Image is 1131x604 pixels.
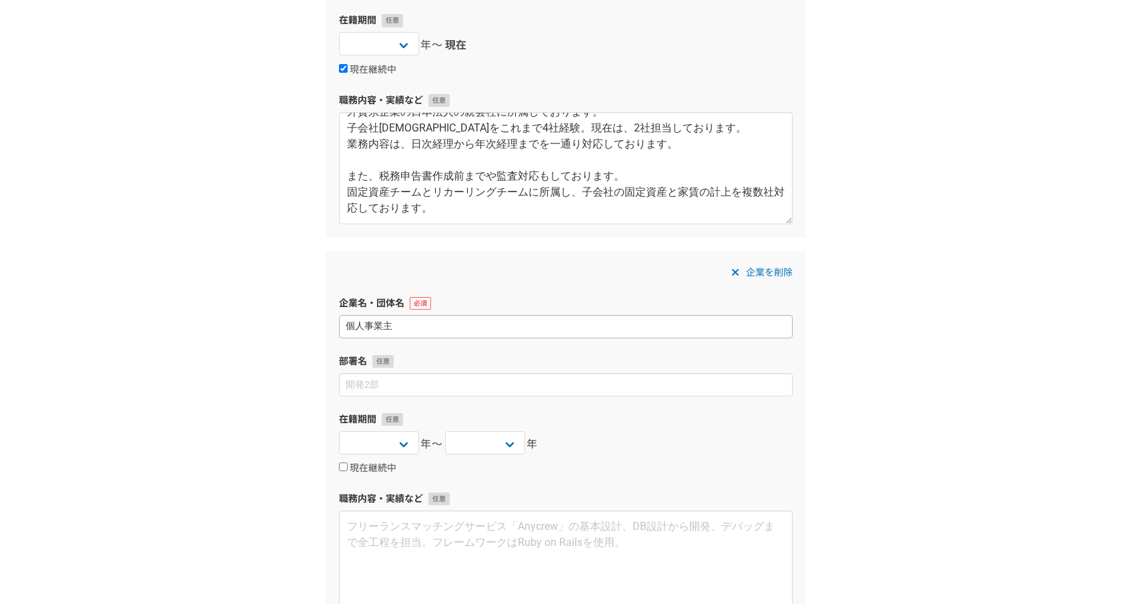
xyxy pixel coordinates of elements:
[339,463,396,475] label: 現在継続中
[445,37,466,53] span: 現在
[339,412,793,426] label: 在籍期間
[339,463,348,471] input: 現在継続中
[339,13,793,27] label: 在籍期間
[420,436,444,452] span: 年〜
[526,436,538,452] span: 年
[339,315,793,338] input: エニィクルー株式会社
[339,354,793,368] label: 部署名
[339,373,793,396] input: 開発2部
[420,37,444,53] span: 年〜
[339,492,793,506] label: 職務内容・実績など
[339,93,793,107] label: 職務内容・実績など
[339,296,793,310] label: 企業名・団体名
[339,64,348,73] input: 現在継続中
[746,264,793,280] span: 企業を削除
[339,64,396,76] label: 現在継続中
